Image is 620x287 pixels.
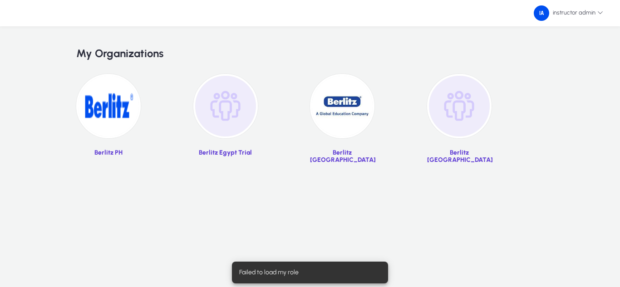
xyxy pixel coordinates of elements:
p: Berlitz [GEOGRAPHIC_DATA] [310,149,374,164]
a: Berlitz [GEOGRAPHIC_DATA] [427,74,492,170]
p: Berlitz PH [76,149,141,157]
a: Berlitz PH [76,74,141,170]
div: Failed to load my role [232,262,384,283]
span: instructor admin [534,5,603,21]
p: Berlitz Egypt Trial [193,149,258,157]
p: Berlitz [GEOGRAPHIC_DATA] [427,149,492,164]
a: Berlitz [GEOGRAPHIC_DATA] [310,74,374,170]
img: 28.png [76,74,141,138]
img: 239.png [534,5,549,21]
img: organization-placeholder.png [193,74,258,138]
a: Berlitz Egypt Trial [193,74,258,170]
img: organization-placeholder.png [427,74,492,138]
h2: My Organizations [76,47,544,60]
img: 34.jpg [310,74,374,138]
button: instructor admin [527,5,610,21]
